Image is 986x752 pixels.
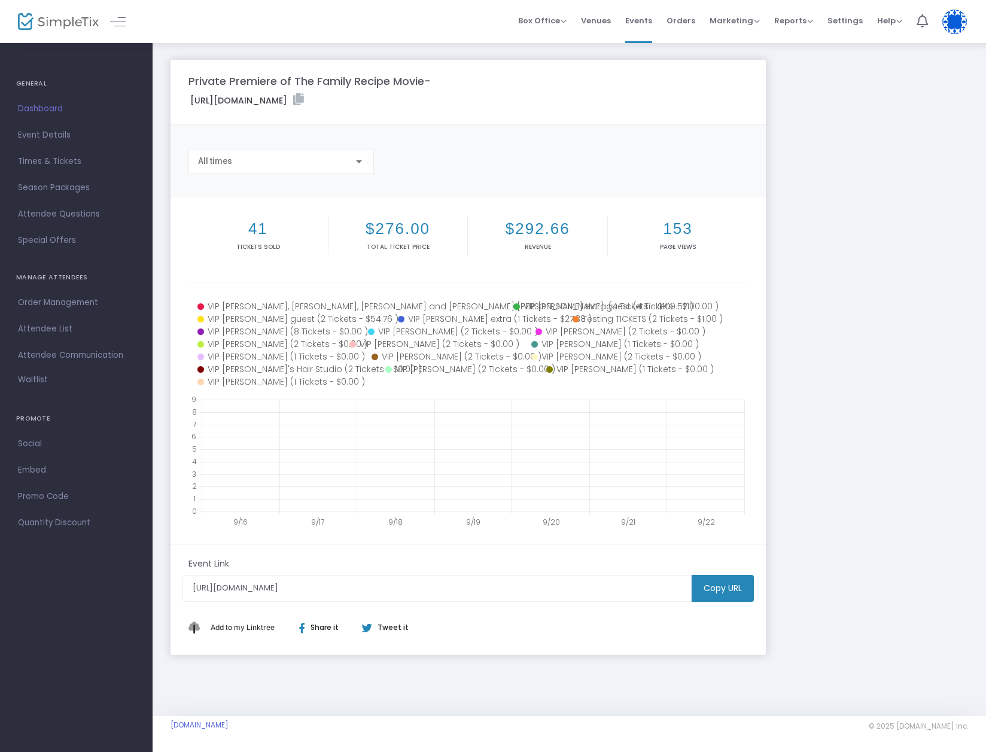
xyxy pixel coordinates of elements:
[18,206,135,222] span: Attendee Questions
[198,156,232,166] span: All times
[667,5,695,36] span: Orders
[18,127,135,143] span: Event Details
[16,407,136,431] h4: PROMOTE
[18,436,135,452] span: Social
[869,721,968,731] span: © 2025 [DOMAIN_NAME] Inc.
[18,154,135,169] span: Times & Tickets
[18,295,135,310] span: Order Management
[311,517,324,527] text: 9/17
[190,93,304,107] label: [URL][DOMAIN_NAME]
[610,220,745,238] h2: 153
[388,517,403,527] text: 9/18
[287,622,361,633] div: Share it
[698,517,715,527] text: 9/22
[188,73,431,89] m-panel-title: Private Premiere of The Family Recipe Movie-
[518,15,567,26] span: Box Office
[466,517,480,527] text: 9/19
[625,5,652,36] span: Events
[211,623,275,632] span: Add to my Linktree
[331,242,465,251] p: Total Ticket Price
[208,613,278,642] button: Add This to My Linktree
[621,517,635,527] text: 9/21
[18,233,135,248] span: Special Offers
[193,494,196,504] text: 1
[192,444,197,454] text: 5
[18,348,135,363] span: Attendee Communication
[470,242,605,251] p: Revenue
[18,374,48,386] span: Waitlist
[191,394,196,404] text: 9
[191,431,196,442] text: 6
[188,622,208,633] img: linktree
[18,489,135,504] span: Promo Code
[191,242,325,251] p: Tickets sold
[192,506,197,516] text: 0
[193,419,196,429] text: 7
[191,220,325,238] h2: 41
[233,517,248,527] text: 9/16
[18,462,135,478] span: Embed
[581,5,611,36] span: Venues
[192,481,197,491] text: 2
[827,5,863,36] span: Settings
[692,575,754,602] m-button: Copy URL
[470,220,605,238] h2: $292.66
[16,266,136,290] h4: MANAGE ATTENDEES
[774,15,813,26] span: Reports
[18,180,135,196] span: Season Packages
[331,220,465,238] h2: $276.00
[610,242,745,251] p: Page Views
[192,468,196,479] text: 3
[877,15,902,26] span: Help
[192,406,197,416] text: 8
[18,101,135,117] span: Dashboard
[18,321,135,337] span: Attendee List
[543,517,560,527] text: 9/20
[16,72,136,96] h4: GENERAL
[18,515,135,531] span: Quantity Discount
[350,622,415,633] div: Tweet it
[710,15,760,26] span: Marketing
[171,720,229,730] a: [DOMAIN_NAME]
[188,558,229,570] m-panel-subtitle: Event Link
[192,456,197,466] text: 4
